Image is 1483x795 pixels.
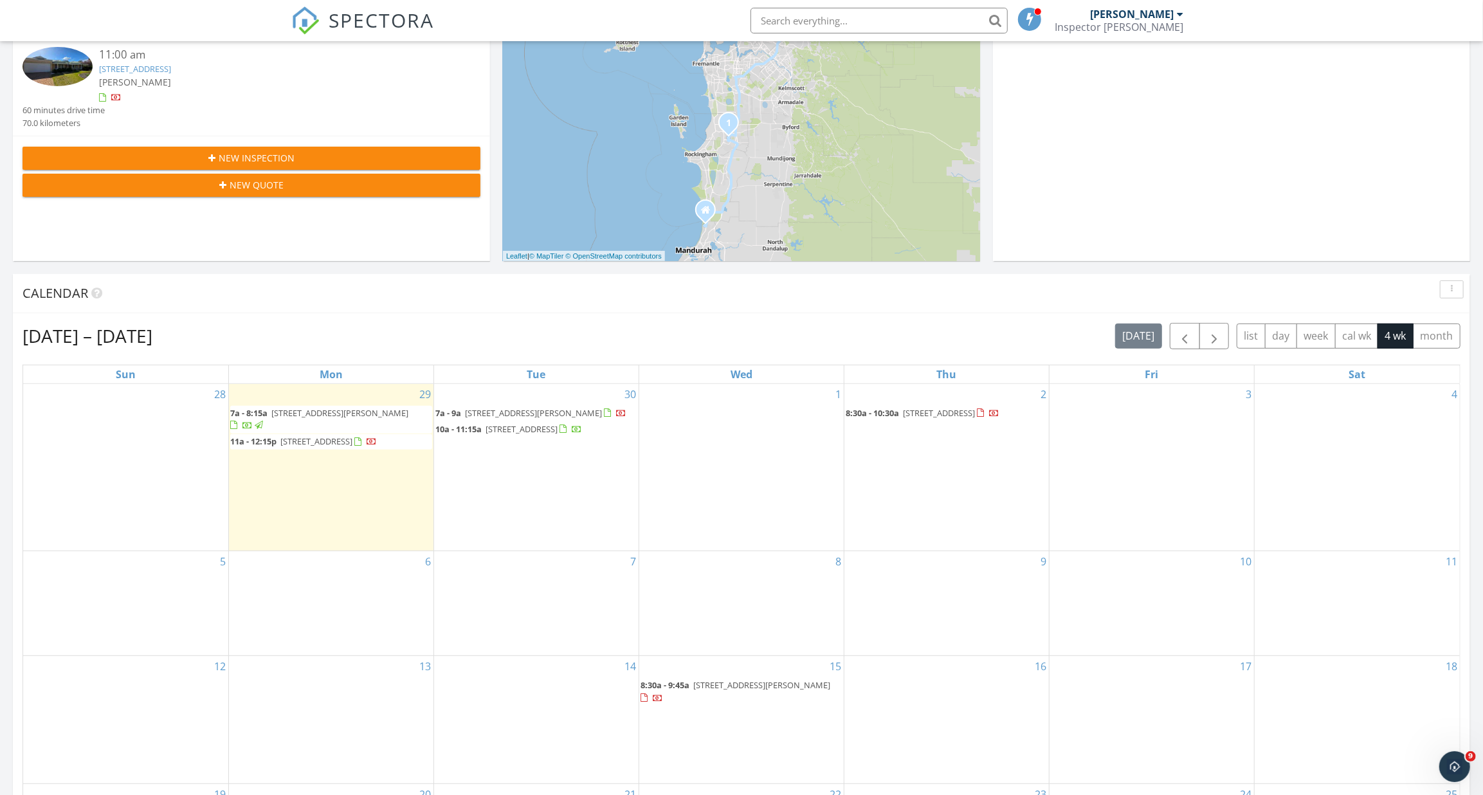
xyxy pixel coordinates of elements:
span: 8:30a - 9:45a [641,679,689,691]
div: 34 Sarasota Loop, Madora Bay, WA 6210 [705,210,713,217]
button: list [1237,324,1266,349]
a: Go to October 6, 2025 [423,551,433,572]
span: [STREET_ADDRESS][PERSON_NAME] [271,407,408,419]
a: 10a - 11:15a [STREET_ADDRESS] [435,423,582,435]
td: Go to October 4, 2025 [1255,384,1460,551]
button: cal wk [1335,324,1379,349]
td: Go to September 28, 2025 [23,384,228,551]
span: 7a - 8:15a [230,407,268,419]
div: | [503,251,665,262]
a: Go to October 12, 2025 [212,656,228,677]
div: [PERSON_NAME] [1090,8,1174,21]
a: Saturday [1347,365,1369,383]
td: Go to October 9, 2025 [844,551,1050,656]
a: [STREET_ADDRESS] [99,63,171,75]
a: Go to October 16, 2025 [1032,656,1049,677]
span: [STREET_ADDRESS][PERSON_NAME] [465,407,602,419]
a: Go to October 4, 2025 [1449,384,1460,405]
td: Go to October 16, 2025 [844,656,1050,784]
a: 8:30a - 9:45a [STREET_ADDRESS][PERSON_NAME] [641,678,842,706]
span: 10a - 11:15a [435,423,482,435]
td: Go to October 6, 2025 [228,551,433,656]
span: [STREET_ADDRESS] [280,435,352,447]
div: 11:00 am [99,47,442,63]
a: 10a - 11:15a [STREET_ADDRESS] [435,422,637,437]
a: Go to October 13, 2025 [417,656,433,677]
button: [DATE] [1115,324,1162,349]
span: Calendar [23,284,88,302]
button: day [1265,324,1297,349]
a: Go to October 11, 2025 [1443,551,1460,572]
button: Previous [1170,323,1200,349]
td: Go to October 7, 2025 [433,551,639,656]
a: Go to October 1, 2025 [833,384,844,405]
a: Sunday [113,365,138,383]
a: Go to October 3, 2025 [1243,384,1254,405]
a: 8:30a - 9:45a [STREET_ADDRESS][PERSON_NAME] [641,679,830,703]
td: Go to October 17, 2025 [1050,656,1255,784]
a: Wednesday [728,365,755,383]
button: week [1296,324,1336,349]
a: 11a - 12:15p [STREET_ADDRESS] [230,434,432,450]
span: 8:30a - 10:30a [846,407,899,419]
a: Friday [1143,365,1161,383]
span: [PERSON_NAME] [99,76,171,88]
td: Go to October 18, 2025 [1255,656,1460,784]
td: Go to October 1, 2025 [639,384,844,551]
span: 7a - 9a [435,407,461,419]
td: Go to October 12, 2025 [23,656,228,784]
td: Go to October 15, 2025 [639,656,844,784]
td: Go to October 5, 2025 [23,551,228,656]
button: Next [1199,323,1230,349]
div: Inspector West [1055,21,1183,33]
button: month [1413,324,1460,349]
img: The Best Home Inspection Software - Spectora [291,6,320,35]
a: Thursday [934,365,960,383]
a: Monday [317,365,345,383]
a: SPECTORA [291,17,434,44]
a: 11a - 12:15p [STREET_ADDRESS] [230,435,377,447]
span: SPECTORA [329,6,434,33]
i: 1 [726,119,731,128]
span: New Quote [230,178,284,192]
span: [STREET_ADDRESS] [486,423,558,435]
td: Go to October 11, 2025 [1255,551,1460,656]
a: Go to September 30, 2025 [622,384,639,405]
a: Go to October 9, 2025 [1038,551,1049,572]
td: Go to October 10, 2025 [1050,551,1255,656]
a: Go to October 5, 2025 [217,551,228,572]
div: 60 minutes drive time [23,104,105,116]
iframe: Intercom live chat [1439,751,1470,782]
a: Go to September 29, 2025 [417,384,433,405]
span: [STREET_ADDRESS][PERSON_NAME] [693,679,830,691]
td: Go to October 14, 2025 [433,656,639,784]
div: 10 Kirkland Way, Parmelia, WA 6167 [729,122,736,130]
a: © OpenStreetMap contributors [566,252,662,260]
a: Go to October 10, 2025 [1237,551,1254,572]
input: Search everything... [751,8,1008,33]
a: 7a - 8:15a [STREET_ADDRESS][PERSON_NAME] [230,407,408,431]
td: Go to October 2, 2025 [844,384,1050,551]
a: Go to October 8, 2025 [833,551,844,572]
a: 8:30a - 10:30a [STREET_ADDRESS] [846,406,1048,421]
a: 11:00 am [STREET_ADDRESS] [PERSON_NAME] 60 minutes drive time 70.0 kilometers [23,47,480,129]
a: Tuesday [524,365,548,383]
span: 11a - 12:15p [230,435,277,447]
button: 4 wk [1378,324,1414,349]
td: Go to September 30, 2025 [433,384,639,551]
a: Go to September 28, 2025 [212,384,228,405]
td: Go to October 13, 2025 [228,656,433,784]
span: [STREET_ADDRESS] [903,407,975,419]
h2: [DATE] – [DATE] [23,323,152,349]
a: 7a - 9a [STREET_ADDRESS][PERSON_NAME] [435,407,626,419]
a: Leaflet [506,252,527,260]
img: 9567751%2Fcover_photos%2FTKLbd9IbO3ZtDfwiP2Ag%2Fsmall.jpg [23,47,93,86]
a: © MapTiler [529,252,564,260]
button: New Quote [23,174,480,197]
td: Go to October 3, 2025 [1050,384,1255,551]
span: 9 [1466,751,1476,762]
a: Go to October 2, 2025 [1038,384,1049,405]
div: 70.0 kilometers [23,117,105,129]
td: Go to September 29, 2025 [228,384,433,551]
a: Go to October 17, 2025 [1237,656,1254,677]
